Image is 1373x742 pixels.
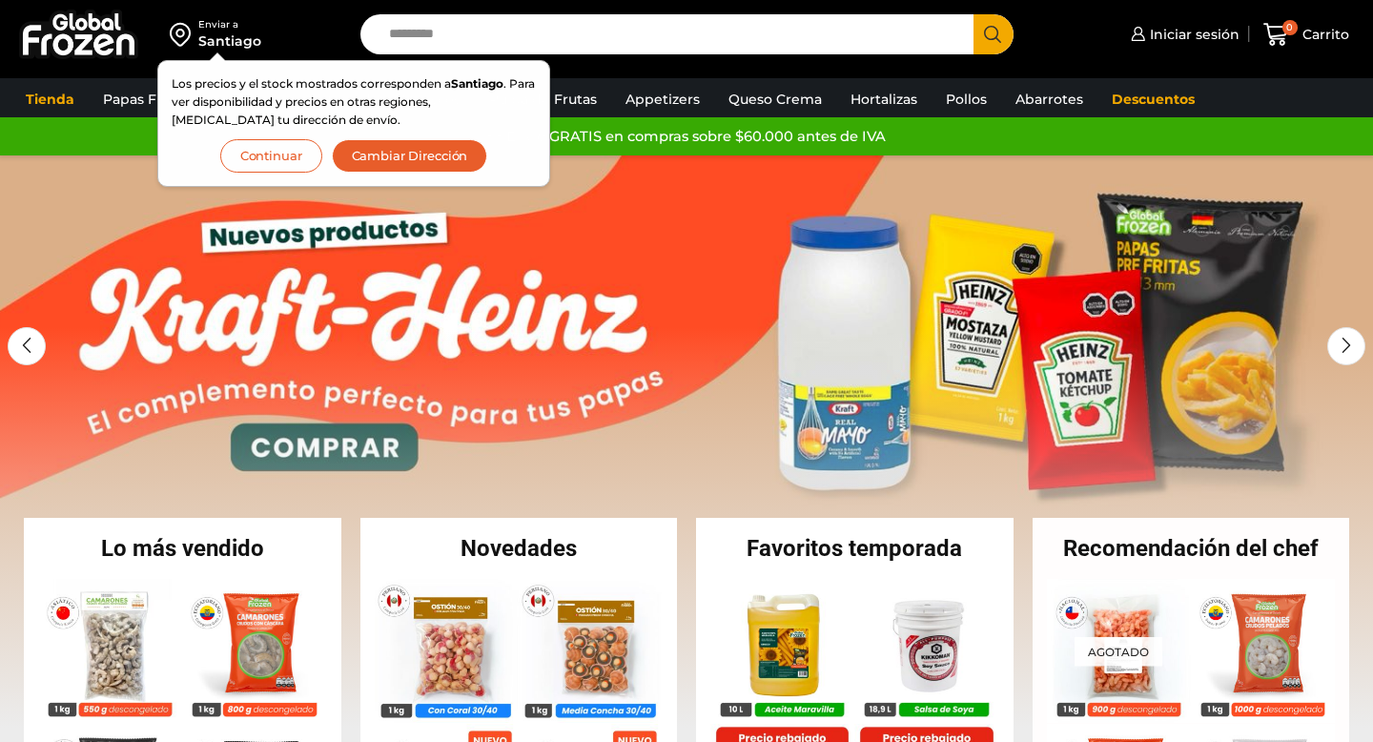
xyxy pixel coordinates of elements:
h2: Recomendación del chef [1033,537,1350,560]
div: Previous slide [8,327,46,365]
a: Descuentos [1102,81,1204,117]
a: Papas Fritas [93,81,195,117]
button: Continuar [220,139,322,173]
div: Santiago [198,31,261,51]
p: Agotado [1075,636,1162,666]
h2: Lo más vendido [24,537,341,560]
span: Carrito [1298,25,1349,44]
a: Iniciar sesión [1126,15,1240,53]
span: Iniciar sesión [1145,25,1240,44]
button: Cambiar Dirección [332,139,488,173]
a: Abarrotes [1006,81,1093,117]
a: Queso Crema [719,81,831,117]
a: Tienda [16,81,84,117]
a: Appetizers [616,81,709,117]
strong: Santiago [451,76,503,91]
a: Pollos [936,81,996,117]
p: Los precios y el stock mostrados corresponden a . Para ver disponibilidad y precios en otras regi... [172,74,536,130]
a: 0 Carrito [1259,12,1354,57]
div: Next slide [1327,327,1365,365]
h2: Novedades [360,537,678,560]
img: address-field-icon.svg [170,18,198,51]
a: Hortalizas [841,81,927,117]
h2: Favoritos temporada [696,537,1014,560]
button: Search button [973,14,1014,54]
div: Enviar a [198,18,261,31]
span: 0 [1282,20,1298,35]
